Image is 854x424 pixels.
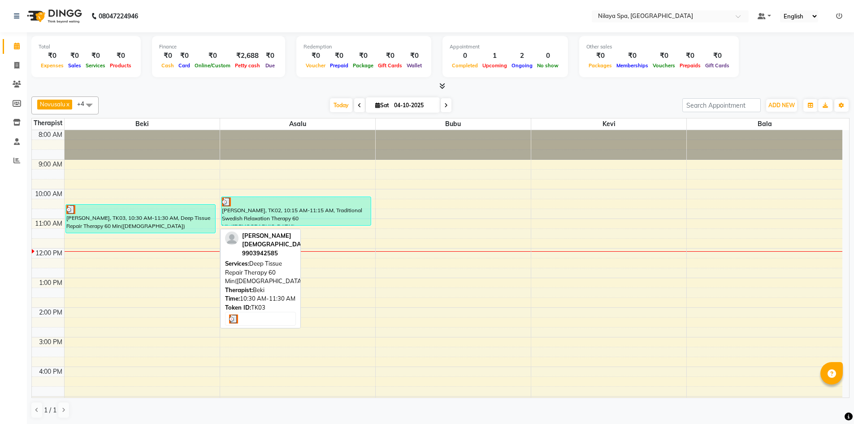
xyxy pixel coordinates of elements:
img: logo [23,4,84,29]
span: Prepaid [328,62,351,69]
div: [PERSON_NAME], TK02, 10:15 AM-11:15 AM, Traditional Swedish Relaxation Therapy 60 Min([DEMOGRAPHI... [221,197,371,225]
div: ₹0 [262,51,278,61]
span: Expenses [39,62,66,69]
button: ADD NEW [766,99,797,112]
span: Sat [373,102,391,109]
span: [PERSON_NAME][DEMOGRAPHIC_DATA] [242,232,311,248]
span: Token ID: [225,304,251,311]
span: Products [108,62,134,69]
span: Prepaids [677,62,703,69]
div: 0 [535,51,561,61]
span: Services: [225,260,249,267]
span: Petty cash [233,62,262,69]
span: Voucher [303,62,328,69]
div: ₹0 [328,51,351,61]
div: ₹0 [176,51,192,61]
div: Redemption [303,43,424,51]
div: 10:30 AM-11:30 AM [225,294,296,303]
span: Today [330,98,352,112]
div: 10:00 AM [33,189,64,199]
div: 1 [480,51,509,61]
span: Wallet [404,62,424,69]
div: 3:00 PM [37,337,64,347]
input: Search Appointment [682,98,761,112]
span: Kevi [531,118,686,130]
div: Finance [159,43,278,51]
div: ₹0 [376,51,404,61]
span: Gift Cards [703,62,732,69]
span: Therapist: [225,286,253,293]
span: Ongoing [509,62,535,69]
span: Vouchers [650,62,677,69]
div: 12:00 PM [34,249,64,258]
span: Sales [66,62,83,69]
span: Beki [65,118,220,130]
span: Services [83,62,108,69]
div: Appointment [450,43,561,51]
span: Deep Tissue Repair Therapy 60 Min([DEMOGRAPHIC_DATA]) [225,260,305,284]
div: 9903942585 [242,249,311,258]
div: Therapist [32,118,64,128]
span: ADD NEW [768,102,795,109]
div: 8:00 AM [37,130,64,140]
div: ₹0 [404,51,424,61]
div: Other sales [586,43,732,51]
span: Asalu [220,118,375,130]
input: 2025-10-04 [391,99,436,112]
span: Novusalu [40,101,65,108]
span: Online/Custom [192,62,233,69]
span: Upcoming [480,62,509,69]
span: Due [263,62,277,69]
span: Time: [225,295,240,302]
div: Total [39,43,134,51]
div: 5:00 PM [37,397,64,406]
span: Packages [586,62,614,69]
div: ₹0 [677,51,703,61]
div: Beki [225,286,296,295]
img: profile [225,232,238,245]
div: TK03 [225,303,296,312]
span: Cash [159,62,176,69]
div: ₹0 [39,51,66,61]
span: Gift Cards [376,62,404,69]
div: ₹0 [351,51,376,61]
span: No show [535,62,561,69]
div: 9:00 AM [37,160,64,169]
span: Completed [450,62,480,69]
div: ₹0 [614,51,650,61]
span: Bala [687,118,842,130]
span: Memberships [614,62,650,69]
div: ₹0 [108,51,134,61]
div: [PERSON_NAME], TK03, 10:30 AM-11:30 AM, Deep Tissue Repair Therapy 60 Min([DEMOGRAPHIC_DATA]) [66,205,216,233]
a: x [65,101,69,108]
div: 4:00 PM [37,367,64,376]
span: Package [351,62,376,69]
div: ₹0 [66,51,83,61]
div: ₹0 [159,51,176,61]
div: 1:00 PM [37,278,64,288]
div: ₹0 [703,51,732,61]
div: ₹2,688 [233,51,262,61]
iframe: chat widget [816,388,845,415]
div: 11:00 AM [33,219,64,228]
div: 2:00 PM [37,308,64,317]
div: ₹0 [192,51,233,61]
div: 2 [509,51,535,61]
span: 1 / 1 [44,406,56,415]
div: ₹0 [303,51,328,61]
div: ₹0 [83,51,108,61]
div: ₹0 [650,51,677,61]
span: +4 [77,100,91,107]
b: 08047224946 [99,4,138,29]
div: ₹0 [586,51,614,61]
div: 0 [450,51,480,61]
span: Bubu [376,118,531,130]
span: Card [176,62,192,69]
